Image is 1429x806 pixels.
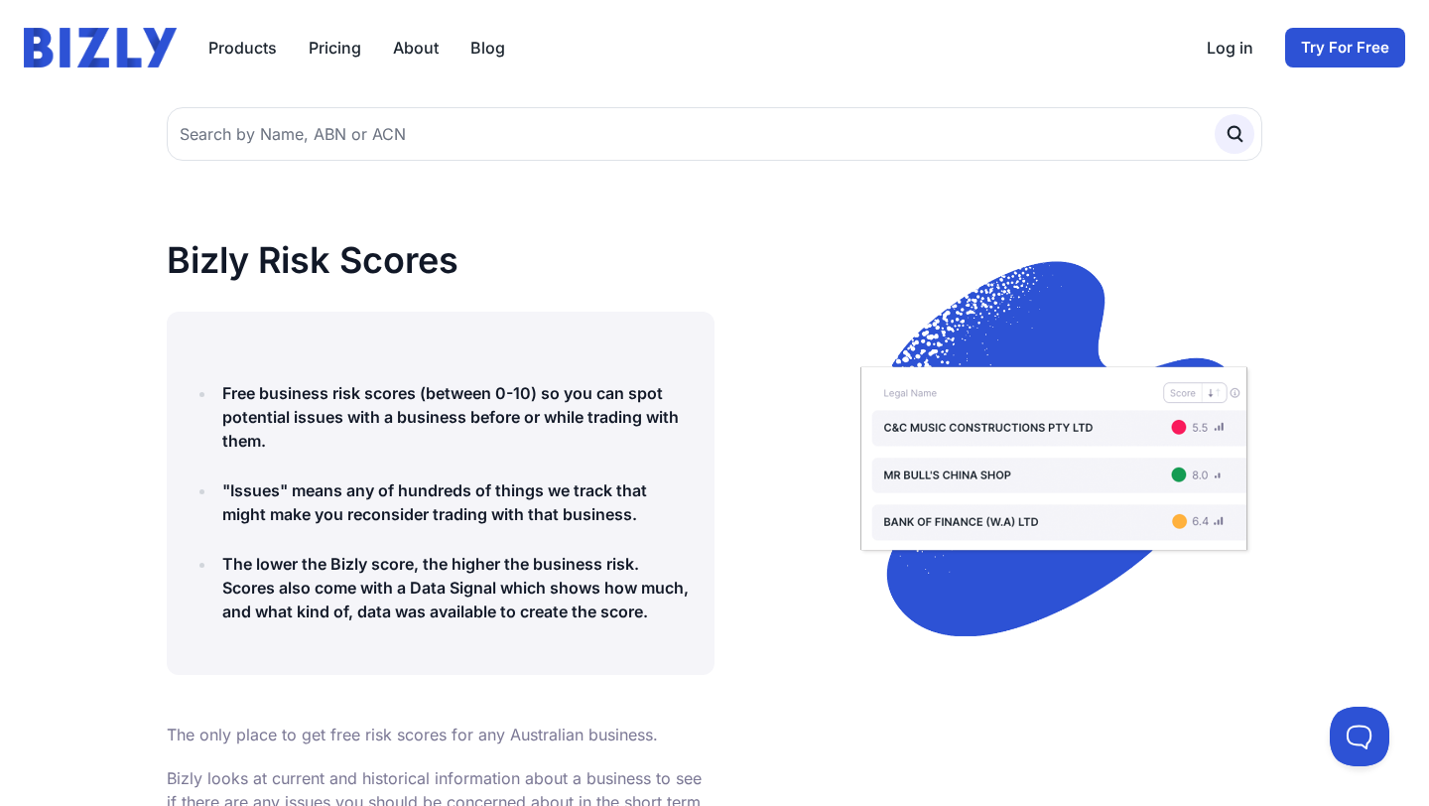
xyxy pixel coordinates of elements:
[222,381,691,453] h4: Free business risk scores (between 0-10) so you can spot potential issues with a business before ...
[208,36,277,60] button: Products
[1330,707,1389,766] iframe: Toggle Customer Support
[167,107,1262,161] input: Search by Name, ABN or ACN
[222,478,691,526] h4: "Issues" means any of hundreds of things we track that might make you reconsider trading with tha...
[393,36,439,60] a: About
[1207,36,1253,60] a: Log in
[167,240,714,280] h1: Bizly Risk Scores
[222,552,691,623] h4: The lower the Bizly score, the higher the business risk. Scores also come with a Data Signal whic...
[167,723,714,746] p: The only place to get free risk scores for any Australian business.
[470,36,505,60] a: Blog
[845,240,1262,657] img: scores
[309,36,361,60] a: Pricing
[1285,28,1405,67] a: Try For Free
